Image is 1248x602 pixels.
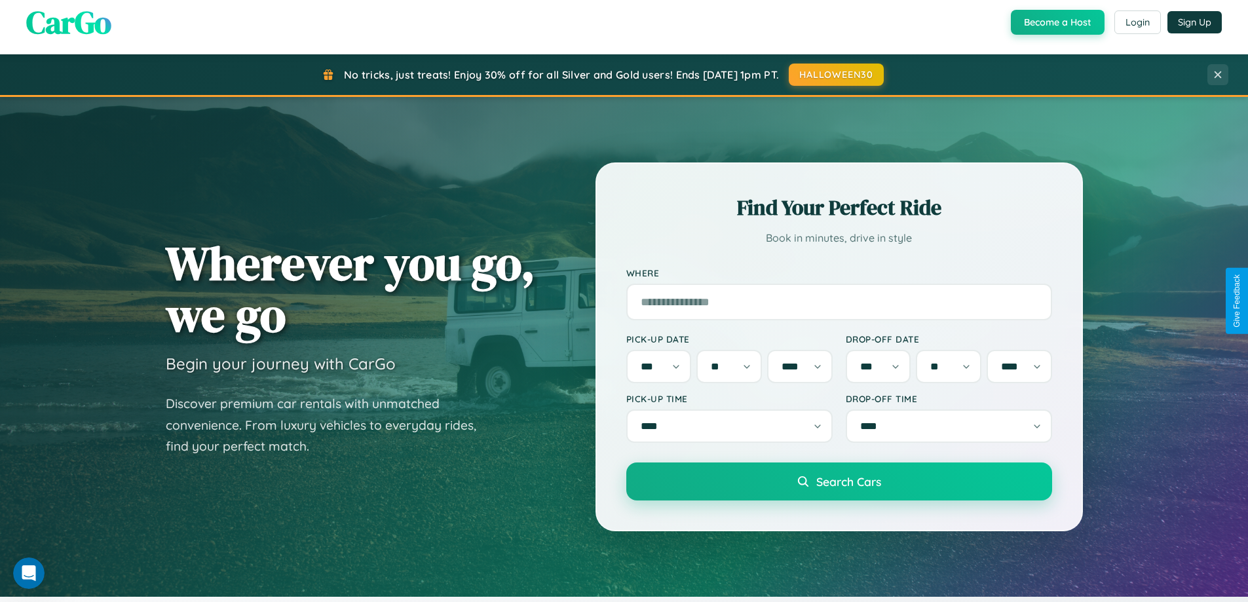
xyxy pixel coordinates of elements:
label: Drop-off Time [846,393,1052,404]
h2: Find Your Perfect Ride [626,193,1052,222]
span: No tricks, just treats! Enjoy 30% off for all Silver and Gold users! Ends [DATE] 1pm PT. [344,68,779,81]
button: Become a Host [1011,10,1105,35]
button: Search Cars [626,462,1052,500]
label: Drop-off Date [846,333,1052,345]
div: Give Feedback [1232,274,1241,328]
label: Where [626,267,1052,278]
label: Pick-up Date [626,333,833,345]
p: Book in minutes, drive in style [626,229,1052,248]
h3: Begin your journey with CarGo [166,354,396,373]
button: HALLOWEEN30 [789,64,884,86]
button: Sign Up [1167,11,1222,33]
label: Pick-up Time [626,393,833,404]
h1: Wherever you go, we go [166,237,535,341]
iframe: Intercom live chat [13,557,45,589]
button: Login [1114,10,1161,34]
p: Discover premium car rentals with unmatched convenience. From luxury vehicles to everyday rides, ... [166,393,493,457]
span: CarGo [26,1,111,44]
span: Search Cars [816,474,881,489]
